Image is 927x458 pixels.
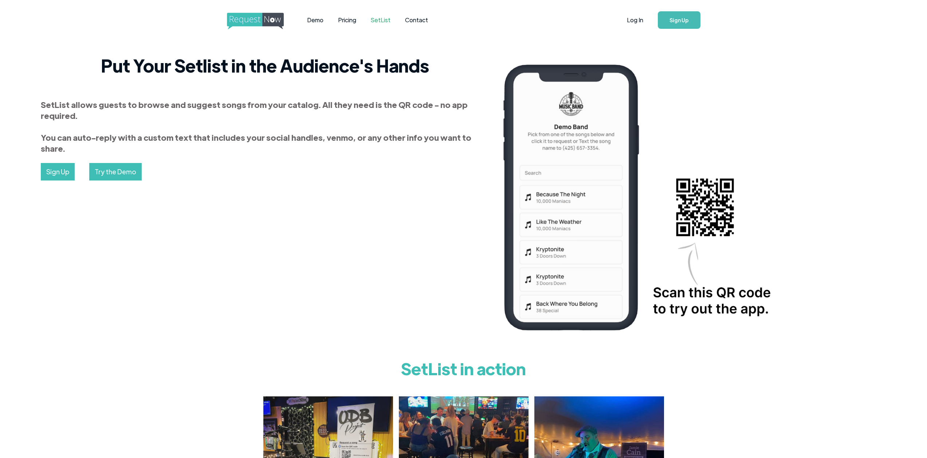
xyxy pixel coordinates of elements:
[620,7,651,33] a: Log In
[331,9,364,31] a: Pricing
[398,9,435,31] a: Contact
[300,9,331,31] a: Demo
[364,9,398,31] a: SetList
[227,13,297,30] img: requestnow logo
[658,11,700,29] a: Sign Up
[89,163,142,181] a: Try the Demo
[41,163,75,181] a: Sign Up
[41,99,471,154] strong: SetList allows guests to browse and suggest songs from your catalog. All they need is the QR code...
[41,54,489,76] h2: Put Your Setlist in the Audience's Hands
[227,13,282,27] a: home
[263,354,664,383] h1: SetList in action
